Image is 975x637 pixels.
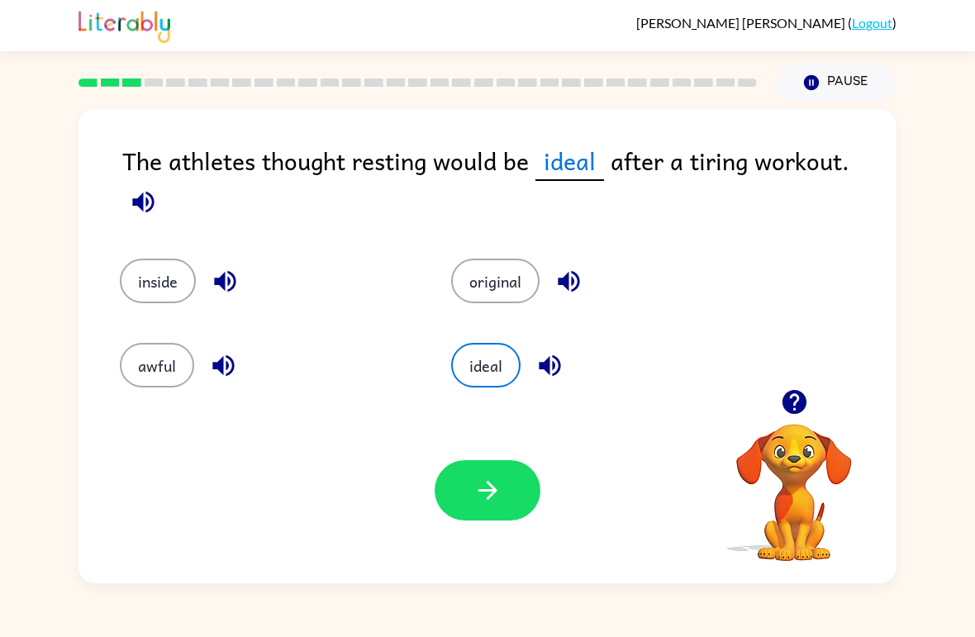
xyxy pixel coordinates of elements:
button: awful [120,343,194,387]
span: [PERSON_NAME] [PERSON_NAME] [636,15,848,31]
a: Logout [852,15,892,31]
img: Literably [78,7,170,43]
video: Your browser must support playing .mp4 files to use Literably. Please try using another browser. [711,398,877,563]
button: ideal [451,343,521,387]
div: The athletes thought resting would be after a tiring workout. [122,142,897,226]
button: original [451,259,540,303]
span: ideal [535,142,604,181]
button: inside [120,259,196,303]
button: Pause [777,64,897,102]
div: ( ) [636,15,897,31]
